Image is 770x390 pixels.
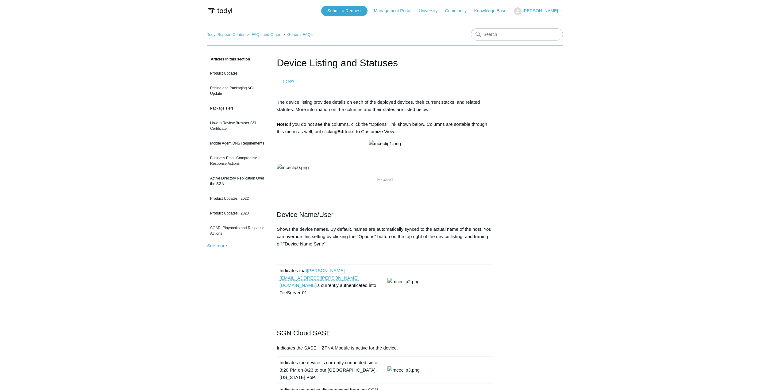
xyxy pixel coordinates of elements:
[277,56,493,70] h1: Device Listing and Statuses
[207,207,268,219] a: Product Updates | 2023
[337,129,346,134] strong: Edit
[282,32,313,37] li: General FAQs
[207,137,268,149] a: Mobile Agent DNS Requirements
[279,268,359,288] a: [PERSON_NAME][EMAIL_ADDRESS][PERSON_NAME][DOMAIN_NAME]
[207,172,268,190] a: Active Directory Replication Over the SGN
[377,177,393,182] a: Expand
[514,7,563,15] button: [PERSON_NAME]
[374,8,418,14] a: Management Portal
[207,6,233,17] img: Todyl Support Center Help Center home page
[207,222,268,239] a: SOAR: Playbooks and Response Actions
[387,278,419,285] img: mceclip2.png
[246,32,282,37] li: FAQs and Other
[321,6,368,16] a: Submit a Request
[207,193,268,204] a: Product Updates | 2022
[287,32,313,37] a: General FAQs
[207,117,268,134] a: How to Review Browser SSL Certificate
[207,152,268,169] a: Business Email Compromise - Response Actions
[277,164,309,171] img: mceclip0.png
[207,102,268,114] a: Package Tiers
[207,57,250,61] span: Articles in this section
[474,8,513,14] a: Knowledge Base
[277,356,385,384] td: Indicates the device is currently connected since 3:20 PM on 8/23 to our [GEOGRAPHIC_DATA], [US_S...
[277,344,493,352] p: Indicates the SASE + ZTNA Module is active for the device.
[419,8,444,14] a: University
[523,8,558,13] span: [PERSON_NAME]
[369,140,401,147] img: mceclip1.png
[471,28,563,41] input: Search
[277,98,493,135] p: The device listing provides details on each of the deployed devices, their current stacks, and re...
[445,8,473,14] a: Community
[387,366,419,374] img: mceclip3.png
[252,32,280,37] a: FAQs and Other
[207,32,246,37] li: Todyl Support Center
[207,243,227,248] a: See more
[277,188,493,220] h2: Device Name/User
[277,77,300,86] button: Follow Article
[207,68,268,79] a: Product Updates
[277,265,385,299] td: Indicates that is currently authenticated into FileServer-01.
[277,122,288,127] strong: Note:
[277,226,493,248] p: Shows the device names. By default, names are automatically synced to the actual name of the host...
[207,82,268,99] a: Pricing and Packaging ACL Update
[277,328,493,338] h2: SGN Cloud SASE
[207,32,244,37] a: Todyl Support Center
